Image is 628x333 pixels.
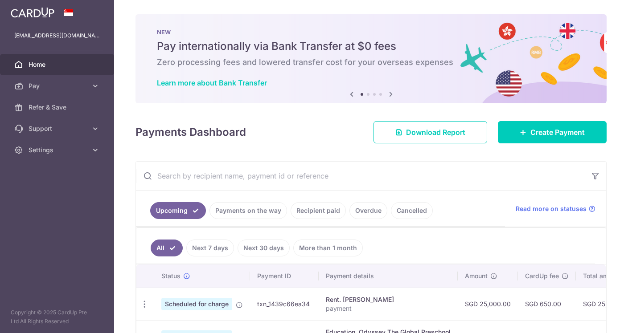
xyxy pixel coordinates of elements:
td: SGD 650.00 [518,288,576,320]
th: Payment ID [250,264,319,288]
span: Create Payment [530,127,585,138]
span: CardUp fee [525,272,559,280]
p: NEW [157,28,585,36]
span: Download Report [406,127,465,138]
p: [EMAIL_ADDRESS][DOMAIN_NAME] [14,31,100,40]
span: Refer & Save [29,103,87,112]
a: Cancelled [391,202,433,219]
span: Total amt. [583,272,612,280]
p: payment [326,304,451,313]
a: Read more on statuses [516,204,595,213]
span: Home [29,60,87,69]
img: Bank transfer banner [135,14,607,103]
span: Amount [465,272,488,280]
a: Recipient paid [291,202,346,219]
td: SGD 25,000.00 [458,288,518,320]
span: Support [29,124,87,133]
a: Overdue [349,202,387,219]
a: Next 7 days [186,240,234,256]
a: More than 1 month [293,240,363,256]
a: Create Payment [498,121,607,143]
a: All [151,240,183,256]
h5: Pay internationally via Bank Transfer at $0 fees [157,39,585,53]
a: Upcoming [150,202,206,219]
input: Search by recipient name, payment id or reference [136,162,585,190]
span: Scheduled for charge [161,298,232,310]
span: Status [161,272,181,280]
span: Read more on statuses [516,204,587,213]
img: CardUp [11,7,54,18]
a: Download Report [374,121,487,143]
a: Learn more about Bank Transfer [157,78,267,87]
td: txn_1439c66ea34 [250,288,319,320]
span: Settings [29,146,87,154]
div: Rent. [PERSON_NAME] [326,295,451,304]
h4: Payments Dashboard [135,124,246,140]
a: Next 30 days [238,240,290,256]
th: Payment details [319,264,458,288]
span: Pay [29,81,87,90]
h6: Zero processing fees and lowered transfer cost for your overseas expenses [157,57,585,68]
a: Payments on the way [209,202,287,219]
